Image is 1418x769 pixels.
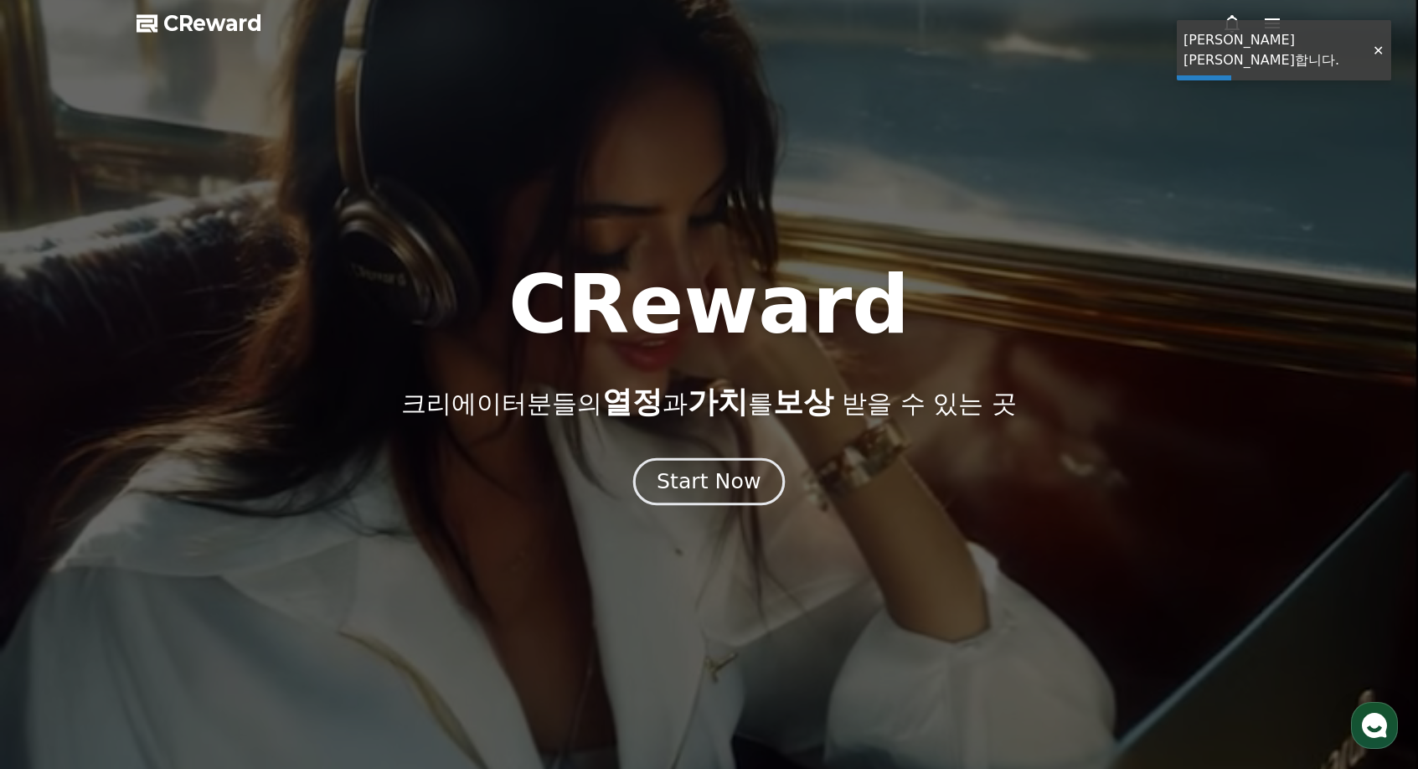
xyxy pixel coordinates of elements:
a: 설정 [216,531,322,573]
a: 대화 [111,531,216,573]
span: 대화 [153,557,173,570]
h1: CReward [508,265,910,345]
span: 홈 [53,556,63,570]
span: 가치 [688,384,748,419]
a: 홈 [5,531,111,573]
span: CReward [163,10,262,37]
span: 보상 [773,384,833,419]
a: Start Now [637,476,781,492]
a: CReward [137,10,262,37]
div: Start Now [657,467,761,496]
span: 설정 [259,556,279,570]
span: 열정 [602,384,663,419]
p: 크리에이터분들의 과 를 받을 수 있는 곳 [401,385,1016,419]
button: Start Now [633,458,785,506]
